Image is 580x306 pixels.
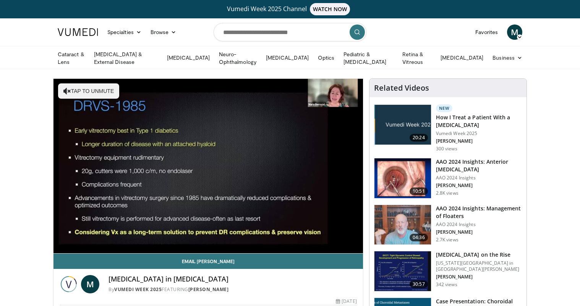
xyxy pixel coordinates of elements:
input: Search topics, interventions [214,23,366,41]
p: [PERSON_NAME] [436,274,522,280]
p: AAO 2024 Insights [436,175,522,181]
p: 2.8K views [436,190,458,196]
a: Neuro-Ophthalmology [214,50,261,66]
a: Optics [313,50,339,65]
span: 20:24 [410,134,428,142]
h3: AAO 2024 Insights: Anterior [MEDICAL_DATA] [436,158,522,173]
a: Retina & Vitreous [398,50,436,66]
a: 04:36 AAO 2024 Insights: Management of Floaters AAO 2024 Insights [PERSON_NAME] 2.7K views [374,205,522,245]
h4: Related Videos [374,83,429,93]
img: 02d29458-18ce-4e7f-be78-7423ab9bdffd.jpg.150x105_q85_crop-smart_upscale.jpg [374,105,431,145]
div: By FEATURING [109,286,357,293]
p: 342 views [436,282,457,288]
a: [MEDICAL_DATA] & External Disease [89,50,162,66]
p: [PERSON_NAME] [436,229,522,235]
img: VuMedi Logo [58,28,98,36]
img: Vumedi Week 2025 [60,275,78,293]
a: [MEDICAL_DATA] [261,50,313,65]
p: [US_STATE][GEOGRAPHIC_DATA] in [GEOGRAPHIC_DATA][PERSON_NAME] [436,260,522,272]
p: [PERSON_NAME] [436,138,522,144]
p: 2.7K views [436,237,458,243]
a: Email [PERSON_NAME] [53,254,363,269]
p: New [436,104,453,112]
div: [DATE] [336,298,356,305]
button: Tap to unmute [58,83,119,99]
h3: How I Treat a Patient With a [MEDICAL_DATA] [436,114,522,129]
img: 4ce8c11a-29c2-4c44-a801-4e6d49003971.150x105_q85_crop-smart_upscale.jpg [374,251,431,291]
a: M [81,275,99,293]
a: 10:51 AAO 2024 Insights: Anterior [MEDICAL_DATA] AAO 2024 Insights [PERSON_NAME] 2.8K views [374,158,522,199]
a: [PERSON_NAME] [188,286,229,293]
a: Pediatric & [MEDICAL_DATA] [339,50,398,66]
a: M [507,24,522,40]
a: Favorites [471,24,502,40]
img: 8e655e61-78ac-4b3e-a4e7-f43113671c25.150x105_q85_crop-smart_upscale.jpg [374,205,431,245]
a: Browse [146,24,181,40]
span: 30:57 [410,280,428,288]
a: Specialties [103,24,146,40]
span: 04:36 [410,234,428,241]
p: 300 views [436,146,457,152]
a: [MEDICAL_DATA] [162,50,214,65]
h3: [MEDICAL_DATA] on the Rise [436,251,522,259]
a: Business [488,50,527,65]
p: Vumedi Week 2025 [436,130,522,137]
a: Cataract & Lens [53,50,89,66]
a: [MEDICAL_DATA] [436,50,488,65]
p: AAO 2024 Insights [436,221,522,228]
span: 10:51 [410,187,428,195]
a: Vumedi Week 2025 ChannelWATCH NOW [59,3,521,15]
h3: AAO 2024 Insights: Management of Floaters [436,205,522,220]
img: fd942f01-32bb-45af-b226-b96b538a46e6.150x105_q85_crop-smart_upscale.jpg [374,158,431,198]
video-js: Video Player [53,79,363,254]
span: WATCH NOW [310,3,350,15]
p: [PERSON_NAME] [436,182,522,189]
a: 30:57 [MEDICAL_DATA] on the Rise [US_STATE][GEOGRAPHIC_DATA] in [GEOGRAPHIC_DATA][PERSON_NAME] [P... [374,251,522,291]
h4: [MEDICAL_DATA] in [MEDICAL_DATA] [109,275,357,283]
a: Vumedi Week 2025 [114,286,162,293]
a: 20:24 New How I Treat a Patient With a [MEDICAL_DATA] Vumedi Week 2025 [PERSON_NAME] 300 views [374,104,522,152]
